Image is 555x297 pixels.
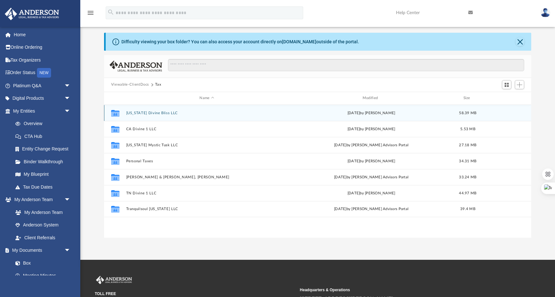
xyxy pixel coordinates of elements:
img: Anderson Advisors Platinum Portal [3,8,61,20]
div: [DATE] by [PERSON_NAME] [290,110,452,116]
button: Tax [155,82,162,88]
a: My Entitiesarrow_drop_down [4,105,80,117]
span: 34.31 MB [459,159,476,163]
div: Modified [290,95,452,101]
button: Personal Taxes [126,159,287,163]
span: 44.97 MB [459,191,476,195]
button: Switch to Grid View [502,80,512,89]
input: Search files and folders [168,59,524,71]
span: 39.4 MB [460,207,475,211]
img: Anderson Advisors Platinum Portal [95,276,133,284]
button: CA Divine 1 LLC [126,127,287,131]
button: [US_STATE] Divine Bliss LLC [126,111,287,115]
img: User Pic [541,8,550,17]
div: [DATE] by [PERSON_NAME] Advisors Portal [290,206,452,212]
a: Overview [9,117,80,130]
span: arrow_drop_down [64,193,77,207]
a: My Anderson Teamarrow_drop_down [4,193,77,206]
a: Platinum Q&Aarrow_drop_down [4,79,80,92]
div: [DATE] by [PERSON_NAME] [290,126,452,132]
span: arrow_drop_down [64,92,77,105]
a: Meeting Minutes [9,269,77,282]
a: My Anderson Team [9,206,74,219]
span: 27.18 MB [459,143,476,147]
a: Tax Due Dates [9,181,80,193]
div: Difficulty viewing your box folder? You can also access your account directly on outside of the p... [121,38,359,45]
div: id [483,95,528,101]
a: menu [87,12,94,17]
a: My Blueprint [9,168,77,181]
div: [DATE] by [PERSON_NAME] [290,158,452,164]
a: Tax Organizers [4,54,80,66]
a: Box [9,257,74,269]
a: Online Ordering [4,41,80,54]
a: Home [4,28,80,41]
a: Order StatusNEW [4,66,80,80]
span: 33.24 MB [459,175,476,179]
a: Entity Change Request [9,143,80,156]
small: Headquarters & Operations [300,287,501,293]
a: [DOMAIN_NAME] [282,39,316,44]
span: 5.53 MB [460,127,475,131]
button: TN Divine 1 LLC [126,191,287,195]
a: Binder Walkthrough [9,155,80,168]
div: [DATE] by [PERSON_NAME] Advisors Portal [290,142,452,148]
span: arrow_drop_down [64,244,77,257]
button: Add [515,80,524,89]
small: TOLL FREE [95,291,295,297]
div: [DATE] by [PERSON_NAME] [290,190,452,196]
span: arrow_drop_down [64,79,77,92]
button: Viewable-ClientDocs [111,82,149,88]
a: CTA Hub [9,130,80,143]
button: Close [515,37,524,46]
i: search [107,9,114,16]
button: [PERSON_NAME] & [PERSON_NAME], [PERSON_NAME] [126,175,287,179]
button: [US_STATE] Mystic Tusk LLC [126,143,287,147]
a: Client Referrals [9,231,77,244]
span: 58.39 MB [459,111,476,115]
span: arrow_drop_down [64,105,77,118]
div: Size [455,95,480,101]
div: NEW [37,68,51,78]
button: Tranquilsoul [US_STATE] LLC [126,207,287,211]
i: menu [87,9,94,17]
a: Anderson System [9,219,77,232]
div: grid [104,105,531,238]
a: My Documentsarrow_drop_down [4,244,77,257]
div: Name [126,95,287,101]
div: [DATE] by [PERSON_NAME] Advisors Portal [290,174,452,180]
div: id [107,95,123,101]
a: Digital Productsarrow_drop_down [4,92,80,105]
